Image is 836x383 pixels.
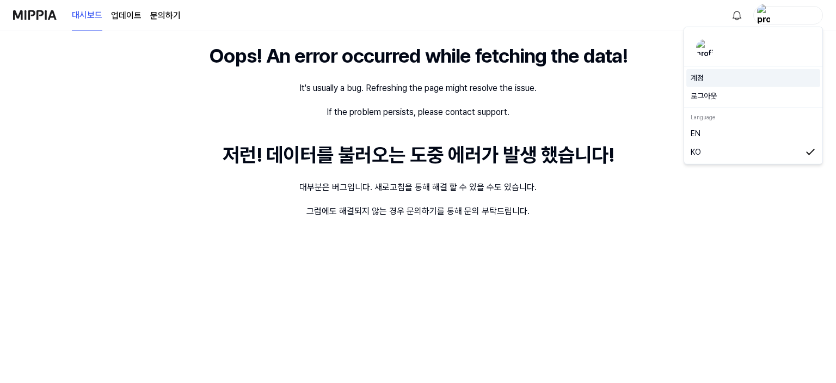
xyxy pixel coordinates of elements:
[696,39,714,57] img: profile
[691,127,816,139] a: EN
[805,146,816,158] img: 체크
[111,9,142,22] a: 업데이트
[299,181,537,194] div: 대부분은 버그입니다. 새로고침을 통해 해결 할 수 있을 수도 있습니다.
[730,9,743,22] img: 알림
[691,72,816,84] a: 계정
[753,6,823,25] button: profile
[150,9,181,22] a: 문의하기
[72,1,102,31] a: 대시보드
[327,106,509,119] div: If the problem persists, please contact support.
[209,41,628,71] div: Oops! An error occurred while fetching the data!
[691,146,816,158] a: KO
[684,27,823,165] div: profile
[691,90,816,102] button: 로그아웃
[299,82,537,95] div: It's usually a bug. Refreshing the page might resolve the issue.
[306,205,530,218] div: 그럼에도 해결되지 않는 경우 문의하기를 통해 문의 부탁드립니다.
[757,4,770,26] img: profile
[223,141,614,170] div: 저런! 데이터를 불러오는 도중 에러가 발생 했습니다!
